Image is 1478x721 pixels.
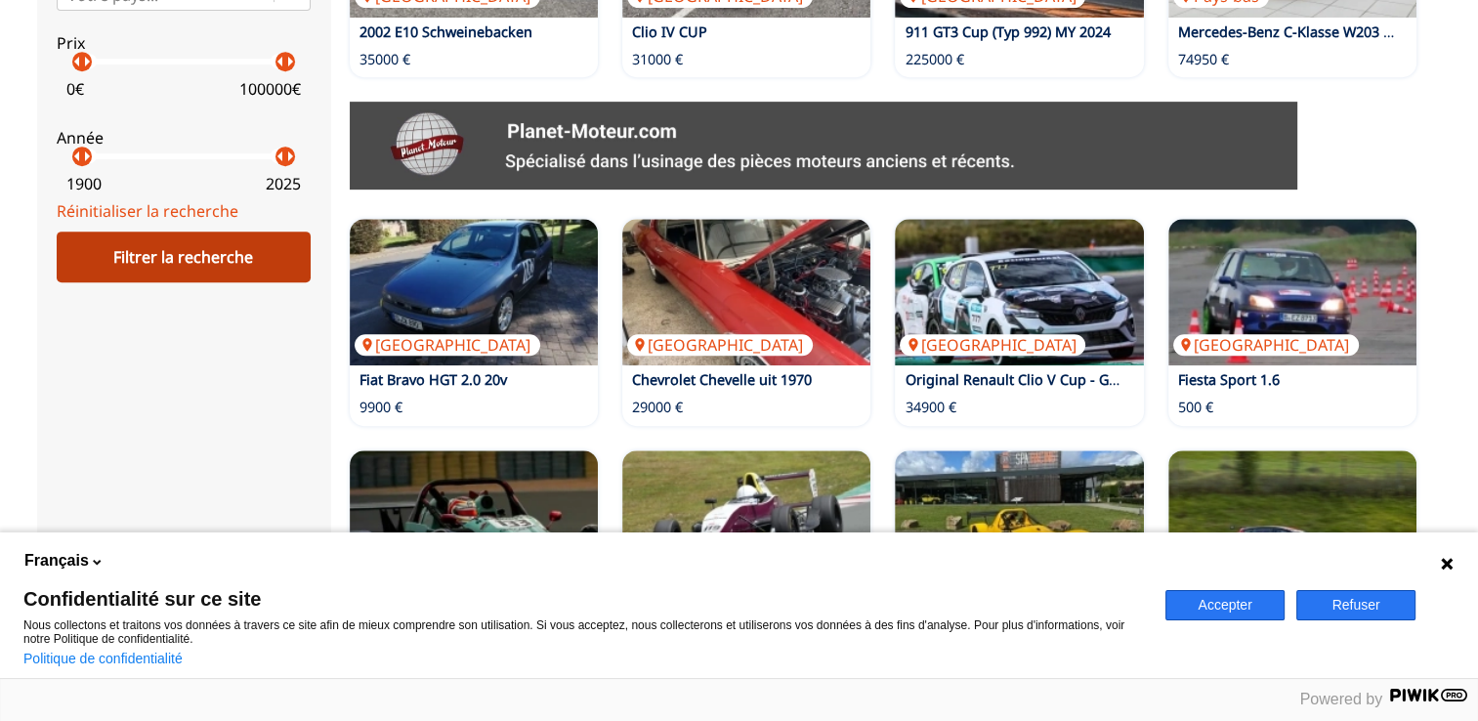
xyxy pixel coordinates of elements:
button: Accepter [1165,590,1285,620]
p: 500 € [1178,398,1213,417]
a: Fiesta Sport 1.6 [1178,370,1280,389]
p: 31000 € [632,50,683,69]
button: Refuser [1296,590,1415,620]
img: Chevrolet Chevelle uit 1970 [622,219,870,365]
div: Filtrer la recherche [57,232,311,282]
a: Original Renault Clio V Cup - Gen 2, 2024 Rennwagen[GEOGRAPHIC_DATA] [895,219,1143,365]
a: Clio IV CUP [632,22,707,41]
img: Fiat Bravo HGT 2.0 20v [350,219,598,365]
a: Seat Leon Supercopa MK2[GEOGRAPHIC_DATA] [1168,450,1416,597]
p: arrow_left [269,50,292,73]
p: arrow_left [269,145,292,168]
p: arrow_right [278,145,302,168]
p: 1900 [66,173,102,194]
p: 29000 € [632,398,683,417]
p: [GEOGRAPHIC_DATA] [900,334,1085,356]
a: Chevrolet Chevelle uit 1970 [632,370,812,389]
p: arrow_right [75,145,99,168]
a: Original Renault Clio V Cup - Gen 2, 2024 Rennwagen [905,370,1257,389]
p: 34900 € [905,398,955,417]
p: arrow_right [278,50,302,73]
p: 35000 € [359,50,410,69]
p: Prix [57,32,311,54]
a: Politique de confidentialité [23,651,183,666]
a: Fiat Bravo HGT 2.0 20v[GEOGRAPHIC_DATA] [350,219,598,365]
a: Chevrolet Chevelle uit 1970[GEOGRAPHIC_DATA] [622,219,870,365]
p: 74950 € [1178,50,1229,69]
img: Seat Leon Supercopa MK2 [1168,450,1416,597]
a: Réinitialiser la recherche [57,200,238,222]
p: Nous collectons et traitons vos données à travers ce site afin de mieux comprendre son utilisatio... [23,618,1142,646]
a: Fiat Bravo HGT 2.0 20v [359,370,507,389]
img: proto funyo sp05 [350,450,598,597]
p: arrow_left [65,50,89,73]
span: Français [24,550,89,572]
a: 911 GT3 Cup (Typ 992) MY 2024 [905,22,1110,41]
p: 9900 € [359,398,402,417]
p: 225000 € [905,50,963,69]
span: Powered by [1300,691,1383,707]
p: [GEOGRAPHIC_DATA] [355,334,540,356]
p: 0 € [66,78,84,100]
img: RADICAL SR3 SL [895,450,1143,597]
a: 2002 E10 Schweinebacken [359,22,532,41]
img: Fiesta Sport 1.6 [1168,219,1416,365]
a: proto funyo sp05[GEOGRAPHIC_DATA] [350,450,598,597]
span: Confidentialité sur ce site [23,589,1142,609]
p: 100000 € [239,78,301,100]
a: RADICAL SR3 SL[GEOGRAPHIC_DATA] [895,450,1143,597]
img: Formule Renault 2,0 [622,450,870,597]
p: arrow_right [75,50,99,73]
p: Année [57,127,311,148]
p: [GEOGRAPHIC_DATA] [1173,334,1359,356]
a: Fiesta Sport 1.6[GEOGRAPHIC_DATA] [1168,219,1416,365]
img: Original Renault Clio V Cup - Gen 2, 2024 Rennwagen [895,219,1143,365]
p: [GEOGRAPHIC_DATA] [627,334,813,356]
p: arrow_left [65,145,89,168]
a: Formule Renault 2,0[GEOGRAPHIC_DATA] [622,450,870,597]
p: 2025 [266,173,301,194]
